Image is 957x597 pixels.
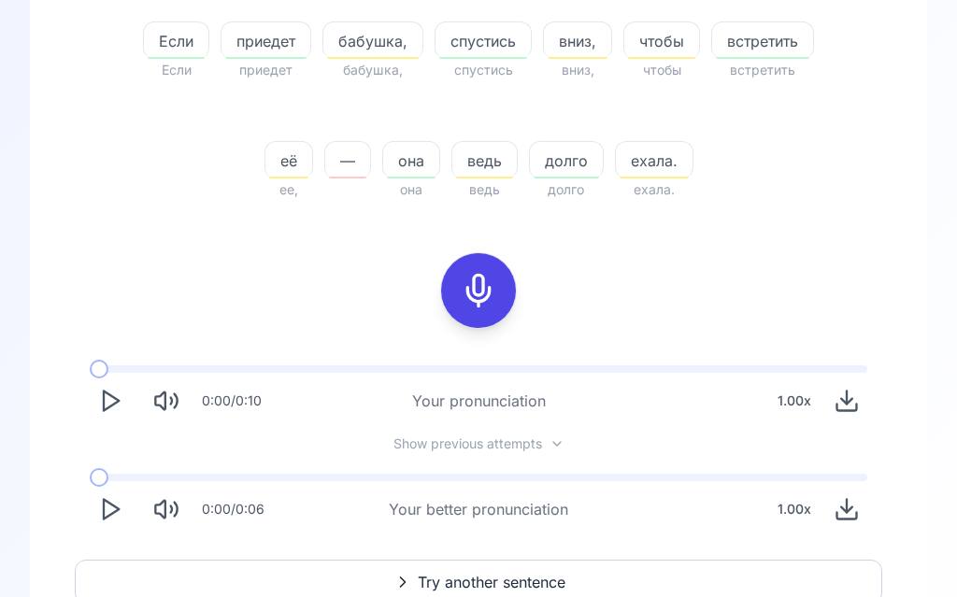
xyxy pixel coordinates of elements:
[322,22,423,60] button: бабушка,
[616,150,693,173] span: ехала.
[323,31,422,53] span: бабушка,
[383,150,439,173] span: она
[221,60,311,82] span: приедет
[624,31,699,53] span: чтобы
[711,22,814,60] button: встретить
[770,491,819,529] div: 1.00 x
[770,383,819,420] div: 1.00 x
[530,150,603,173] span: долго
[451,142,518,179] button: ведь
[221,31,310,53] span: приедет
[452,150,517,173] span: ведь
[529,179,604,202] span: долго
[143,22,209,60] button: Если
[144,31,208,53] span: Если
[615,179,693,202] span: ехала.
[711,60,814,82] span: встретить
[146,490,187,531] button: Mute
[324,142,371,179] button: —
[826,490,867,531] button: Download audio
[826,381,867,422] button: Download audio
[90,381,131,422] button: Play
[146,381,187,422] button: Mute
[543,60,612,82] span: вниз,
[418,572,565,594] span: Try another sentence
[623,22,700,60] button: чтобы
[202,392,262,411] div: 0:00 / 0:10
[412,391,546,413] div: Your pronunciation
[379,437,579,452] button: Show previous attempts
[615,142,693,179] button: ехала.
[264,179,313,202] span: ее,
[544,31,611,53] span: вниз,
[382,142,440,179] button: она
[436,31,531,53] span: спустись
[325,150,370,173] span: —
[543,22,612,60] button: вниз,
[143,60,209,82] span: Если
[264,142,313,179] button: её
[623,60,700,82] span: чтобы
[389,499,568,521] div: Your better pronunciation
[382,179,440,202] span: она
[529,142,604,179] button: долго
[265,150,312,173] span: её
[435,60,532,82] span: спустись
[451,179,518,202] span: ведь
[322,60,423,82] span: бабушка,
[202,501,264,519] div: 0:00 / 0:06
[221,22,311,60] button: приедет
[712,31,813,53] span: встретить
[435,22,532,60] button: спустись
[90,490,131,531] button: Play
[393,435,542,454] span: Show previous attempts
